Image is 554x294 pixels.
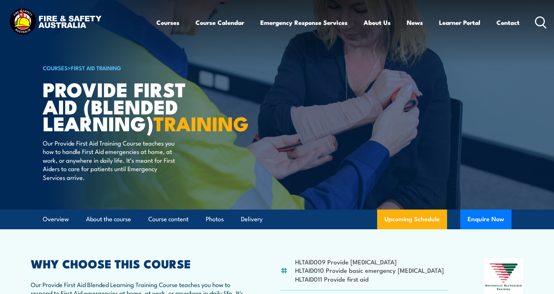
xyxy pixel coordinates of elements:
a: Delivery [241,210,263,229]
a: Emergency Response Services [260,13,347,32]
a: Overview [43,210,69,229]
a: First Aid Training [71,64,121,72]
h1: Provide First Aid (Blended Learning) [43,80,224,132]
a: Learner Portal [439,13,480,32]
a: About Us [364,13,391,32]
button: Enquire Now [460,210,512,229]
li: HLTAID009 Provide [MEDICAL_DATA] [295,257,444,266]
a: Contact [497,13,520,32]
strong: TRAINING [153,108,249,138]
a: About the course [86,210,131,229]
li: HLTAID010 Provide basic emergency [MEDICAL_DATA] [295,266,444,274]
li: HLTAID011 Provide first aid [295,275,444,283]
h6: > [43,63,224,72]
a: Upcoming Schedule [377,210,447,229]
a: Photos [206,210,224,229]
p: Our Provide First Aid Training Course teaches you how to handle First Aid emergencies at home, at... [43,139,176,181]
a: News [407,13,423,32]
a: Course Calendar [196,13,244,32]
a: COURSES [43,64,68,72]
a: Courses [156,13,179,32]
a: Course content [148,210,189,229]
h2: WHY CHOOSE THIS COURSE [31,258,245,268]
